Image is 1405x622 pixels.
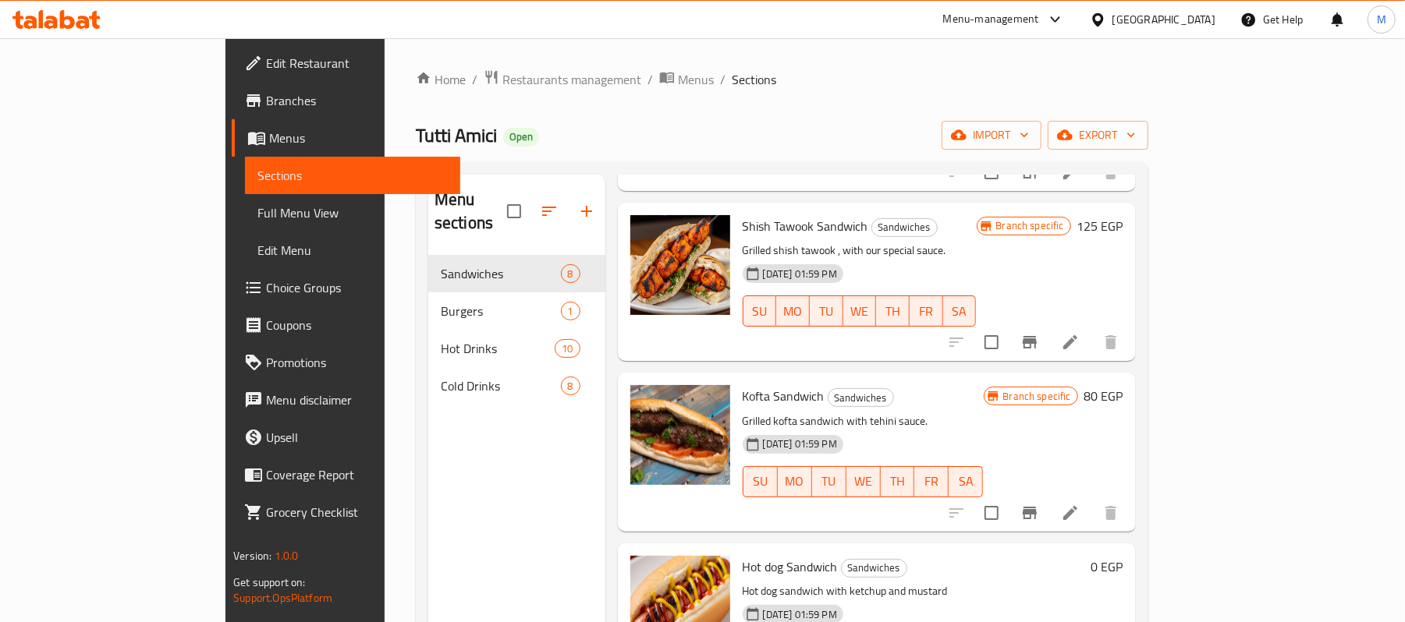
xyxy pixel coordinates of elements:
[1011,494,1048,532] button: Branch-specific-item
[266,316,448,334] span: Coupons
[943,295,977,327] button: SA
[568,193,605,230] button: Add section
[743,295,777,327] button: SU
[943,10,1039,29] div: Menu-management
[441,302,561,320] span: Burgers
[1092,494,1130,532] button: delete
[1084,385,1123,407] h6: 80 EGP
[1048,121,1148,150] button: export
[975,326,1008,359] span: Select to update
[720,70,726,89] li: /
[1377,11,1386,28] span: M
[435,188,507,235] h2: Menu sections
[949,466,983,497] button: SA
[245,157,460,194] a: Sections
[914,466,949,497] button: FR
[853,470,875,493] span: WE
[266,353,448,372] span: Promotions
[266,503,448,521] span: Grocery Checklist
[232,344,460,381] a: Promotions
[750,300,771,323] span: SU
[275,546,299,566] span: 1.0.0
[743,241,977,260] p: Grilled shish tawook , with our special sauce.
[942,121,1041,150] button: import
[1061,333,1080,352] a: Edit menu item
[1092,323,1130,361] button: delete
[659,69,714,90] a: Menus
[846,466,881,497] button: WE
[266,91,448,110] span: Branches
[997,389,1077,404] span: Branch specific
[828,388,894,407] div: Sandwiches
[498,195,530,228] span: Select all sections
[743,555,838,578] span: Hot dog Sandwich
[910,295,943,327] button: FR
[776,295,810,327] button: MO
[743,581,1085,601] p: Hot dog sandwich with ketchup and mustard
[441,376,561,395] span: Cold Drinks
[257,203,448,222] span: Full Menu View
[503,128,539,147] div: Open
[810,295,843,327] button: TU
[975,497,1008,529] span: Select to update
[245,194,460,231] a: Full Menu View
[842,559,907,577] span: Sandwiches
[1091,556,1123,578] h6: 0 EGP
[562,379,580,394] span: 8
[416,118,497,153] span: Tutti Amici
[955,470,977,493] span: SA
[850,300,871,323] span: WE
[1077,215,1123,237] h6: 125 EGP
[441,339,555,358] span: Hot Drinks
[812,466,846,497] button: TU
[232,119,460,157] a: Menus
[233,572,305,592] span: Get support on:
[757,607,843,622] span: [DATE] 01:59 PM
[872,218,937,236] span: Sandwiches
[266,278,448,297] span: Choice Groups
[1011,323,1048,361] button: Branch-specific-item
[416,69,1148,90] nav: breadcrumb
[881,466,915,497] button: TH
[1060,125,1136,145] span: export
[428,249,605,411] nav: Menu sections
[949,300,970,323] span: SA
[816,300,837,323] span: TU
[882,300,903,323] span: TH
[782,300,804,323] span: MO
[555,339,580,358] div: items
[233,546,271,566] span: Version:
[441,264,561,283] span: Sandwiches
[428,292,605,330] div: Burgers1
[232,269,460,306] a: Choice Groups
[743,214,868,238] span: Shish Tawook Sandwich
[555,341,579,356] span: 10
[232,419,460,456] a: Upsell
[916,300,937,323] span: FR
[472,70,477,89] li: /
[990,218,1070,233] span: Branch specific
[562,267,580,281] span: 8
[561,302,580,320] div: items
[876,295,910,327] button: TH
[750,470,772,493] span: SU
[887,470,909,493] span: TH
[484,69,641,90] a: Restaurants management
[778,466,812,497] button: MO
[757,436,843,451] span: [DATE] 01:59 PM
[1112,11,1215,28] div: [GEOGRAPHIC_DATA]
[732,70,776,89] span: Sections
[648,70,653,89] li: /
[266,428,448,447] span: Upsell
[503,130,539,143] span: Open
[630,385,730,485] img: Kofta Sandwich
[428,367,605,405] div: Cold Drinks8
[232,493,460,531] a: Grocery Checklist
[871,218,938,237] div: Sandwiches
[266,54,448,72] span: Edit Restaurant
[630,215,730,315] img: Shish Tawook Sandwich
[843,295,877,327] button: WE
